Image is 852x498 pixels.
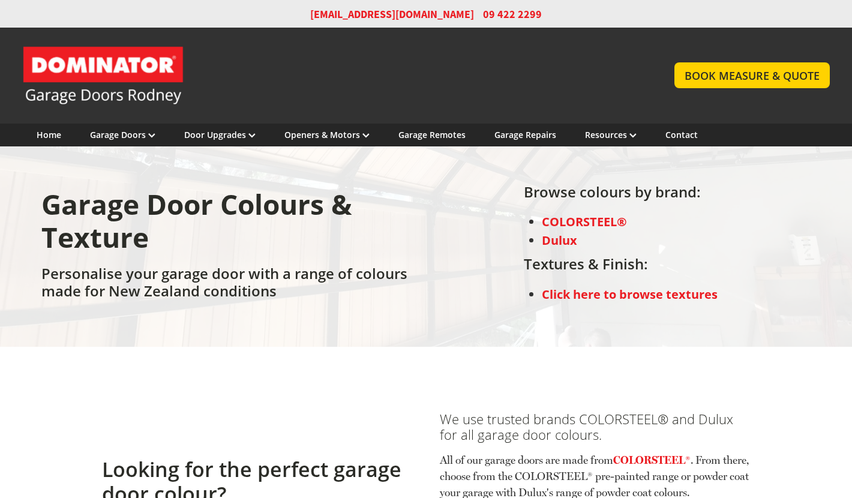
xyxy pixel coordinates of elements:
[483,7,542,22] span: 09 422 2299
[524,256,718,278] h2: Textures & Finish:
[41,188,421,265] h1: Garage Door Colours & Texture
[585,129,637,140] a: Resources
[310,7,474,22] a: [EMAIL_ADDRESS][DOMAIN_NAME]
[41,265,421,305] h2: Personalise your garage door with a range of colours made for New Zealand conditions
[674,62,830,88] a: BOOK MEASURE & QUOTE
[184,129,256,140] a: Door Upgrades
[90,129,155,140] a: Garage Doors
[494,129,556,140] a: Garage Repairs
[398,129,466,140] a: Garage Remotes
[284,129,370,140] a: Openers & Motors
[665,129,698,140] a: Contact
[542,214,627,230] a: COLORSTEEL®
[440,412,751,443] h3: We use trusted brands COLORSTEEL® and Dulux for all garage door colours.
[524,184,718,206] h2: Browse colours by brand:
[37,129,61,140] a: Home
[613,454,691,466] a: COLORSTEEL®
[542,286,718,302] a: Click here to browse textures
[542,232,577,248] a: Dulux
